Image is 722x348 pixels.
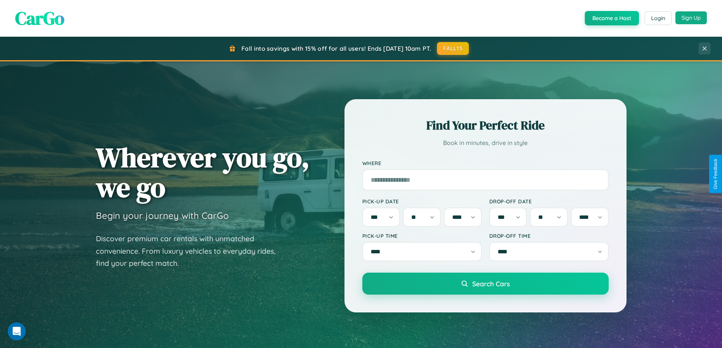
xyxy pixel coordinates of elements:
label: Pick-up Date [362,198,482,204]
button: FALL15 [437,42,469,55]
span: Search Cars [472,279,510,288]
div: Give Feedback [713,159,718,189]
button: Login [645,11,672,25]
button: Search Cars [362,273,609,295]
span: Fall into savings with 15% off for all users! Ends [DATE] 10am PT. [241,45,431,52]
label: Pick-up Time [362,233,482,239]
button: Sign Up [675,11,707,24]
label: Drop-off Time [489,233,609,239]
button: Become a Host [585,11,639,25]
h1: Wherever you go, we go [96,142,310,202]
h2: Find Your Perfect Ride [362,117,609,134]
span: CarGo [15,6,64,31]
iframe: Intercom live chat [8,322,26,340]
label: Drop-off Date [489,198,609,204]
p: Book in minutes, drive in style [362,137,609,148]
label: Where [362,160,609,166]
p: Discover premium car rentals with unmatched convenience. From luxury vehicles to everyday rides, ... [96,233,285,270]
h3: Begin your journey with CarGo [96,210,229,221]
